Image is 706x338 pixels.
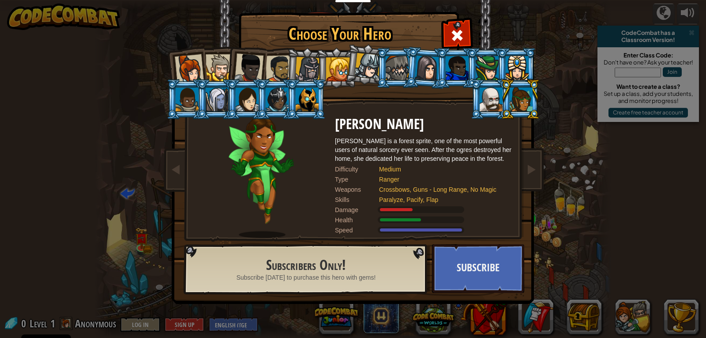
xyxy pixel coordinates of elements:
div: Difficulty [335,165,379,174]
h2: [PERSON_NAME] [335,117,511,132]
div: Ranger [379,175,503,184]
div: Health [335,216,379,224]
li: Naria of the Leaf [466,48,506,88]
li: Illia Shieldsmith [226,79,266,119]
div: Paralyze, Pacify, Flap [379,195,503,204]
li: Hattori Hanzō [344,42,388,87]
li: Sir Tharin Thunderfist [196,46,236,87]
div: Gains 100% of listed Ranger armor health. [335,216,511,224]
div: Moves at 16 meters per second. [335,226,511,235]
li: Okar Stompfoot [470,79,510,119]
div: Medium [379,165,503,174]
li: Arryn Stonewall [166,79,206,119]
li: Nalfar Cryptor [196,79,236,119]
li: Zana Woodheart [500,79,540,119]
li: Amara Arrowhead [285,47,327,89]
div: Damage [335,205,379,214]
div: Deals 71% of listed Ranger weapon damage. [335,205,511,214]
img: language-selector-background.png [184,244,430,295]
h1: Choose Your Hero [240,25,439,43]
li: Ritic the Cold [286,79,326,119]
li: Lady Ida Justheart [225,45,268,88]
div: Type [335,175,379,184]
img: pixie-pose.png [229,117,294,238]
li: Usara Master Wizard [256,79,296,119]
div: Weapons [335,185,379,194]
span: Subscribe [DATE] to purchase this hero with gems! [237,273,376,282]
li: Senick Steelclaw [376,48,416,88]
li: Gordon the Stalwart [436,48,476,88]
button: Subscribe [432,244,524,293]
div: Speed [335,226,379,235]
li: Captain Anya Weston [165,46,208,89]
li: Pender Spellbane [496,48,536,88]
li: Miss Hushbaum [316,48,356,88]
li: Omarn Brewstone [405,46,447,89]
div: Skills [335,195,379,204]
div: [PERSON_NAME] is a forest sprite, one of the most powerful users of natural sorcery ever seen. Af... [335,137,511,163]
li: Alejandro the Duelist [256,47,297,88]
div: Crossbows, Guns - Long Range, No Magic [379,185,503,194]
h2: Subscribers Only! [204,258,408,273]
